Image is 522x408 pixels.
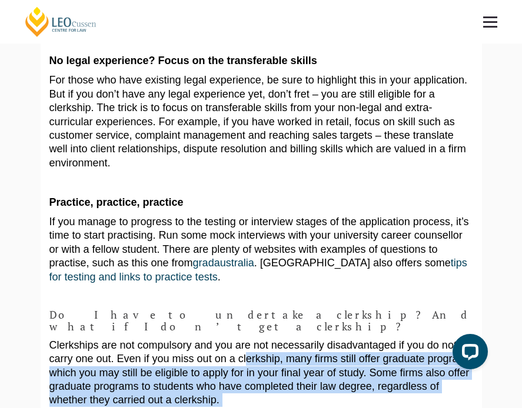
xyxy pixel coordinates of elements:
p: Clerkships are not compulsory and you are not necessarily disadvantaged if you do not carry one o... [49,339,473,407]
strong: Practice, practice, practice [49,196,184,208]
a: gradaustralia [193,257,254,269]
p: If you manage to progress to the testing or interview stages of the application process, it’s tim... [49,215,473,284]
strong: No legal experience? Focus on the transferable skills [49,55,317,66]
h4: Do I have to undertake a clerkship? And what if I don’t get a clerkship? [49,309,473,333]
a: [PERSON_NAME] Centre for Law [24,6,98,38]
iframe: LiveChat chat widget [443,329,493,379]
p: For those who have existing legal experience, be sure to highlight this in your application. But ... [49,73,473,170]
a: tips for testing and links to practice tests [49,257,467,282]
